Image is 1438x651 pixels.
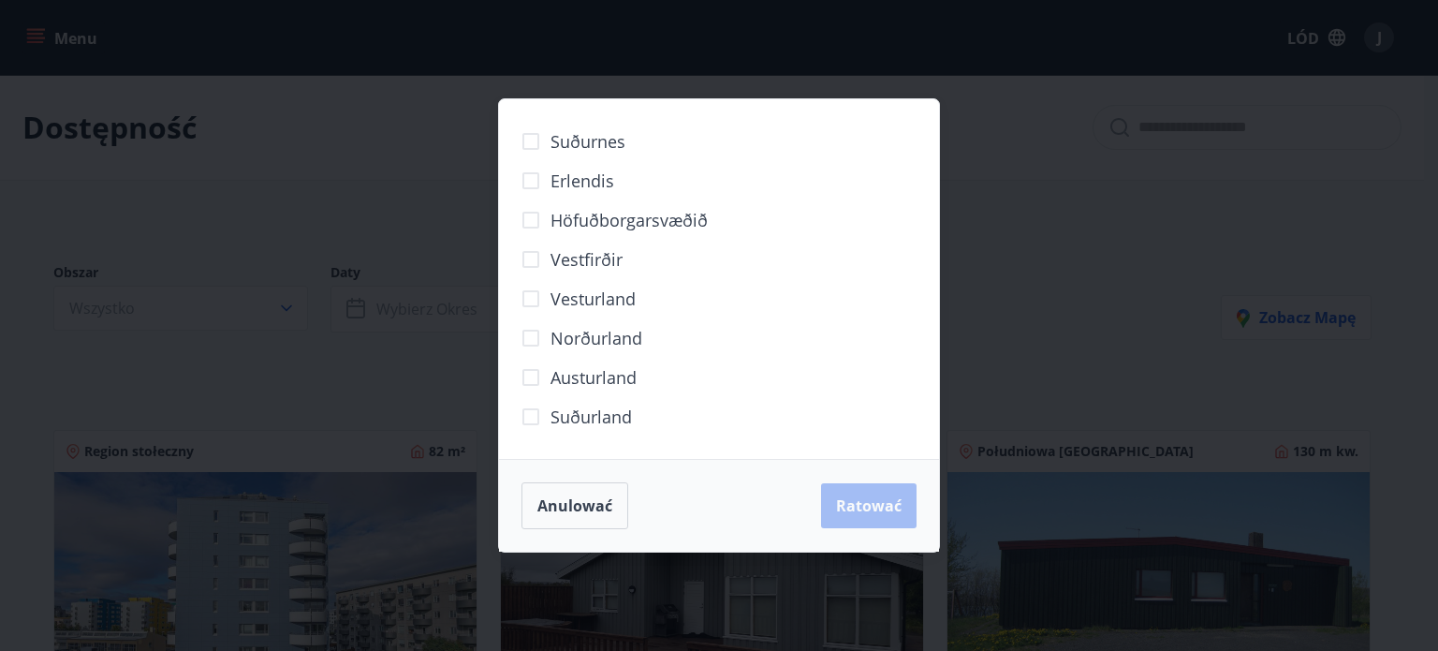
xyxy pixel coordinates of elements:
span: Vestfirðir [550,247,623,272]
span: Suðurnes [550,129,625,154]
span: Erlendis [550,169,614,193]
span: Höfuðborgarsvæðið [550,208,708,232]
button: Anulować [521,482,628,529]
span: Austurland [550,365,637,390]
span: Norðurland [550,326,642,350]
font: Anulować [537,496,612,516]
span: Vesturland [550,287,636,311]
span: Suðurland [550,405,632,429]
